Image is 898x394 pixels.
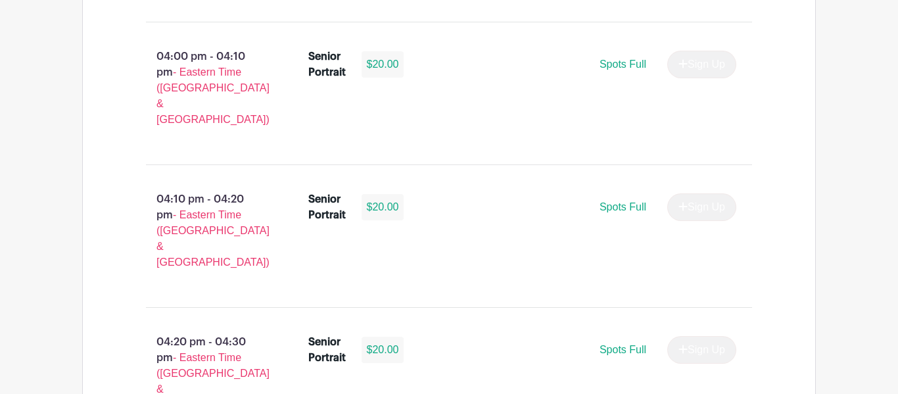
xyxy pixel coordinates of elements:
[125,186,287,276] p: 04:10 pm - 04:20 pm
[362,194,404,220] div: $20.00
[600,344,646,355] span: Spots Full
[308,191,346,223] div: Senior Portrait
[362,51,404,78] div: $20.00
[308,49,346,80] div: Senior Portrait
[156,209,270,268] span: - Eastern Time ([GEOGRAPHIC_DATA] & [GEOGRAPHIC_DATA])
[308,334,346,366] div: Senior Portrait
[156,66,270,125] span: - Eastern Time ([GEOGRAPHIC_DATA] & [GEOGRAPHIC_DATA])
[600,59,646,70] span: Spots Full
[125,43,287,133] p: 04:00 pm - 04:10 pm
[362,337,404,363] div: $20.00
[600,201,646,212] span: Spots Full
